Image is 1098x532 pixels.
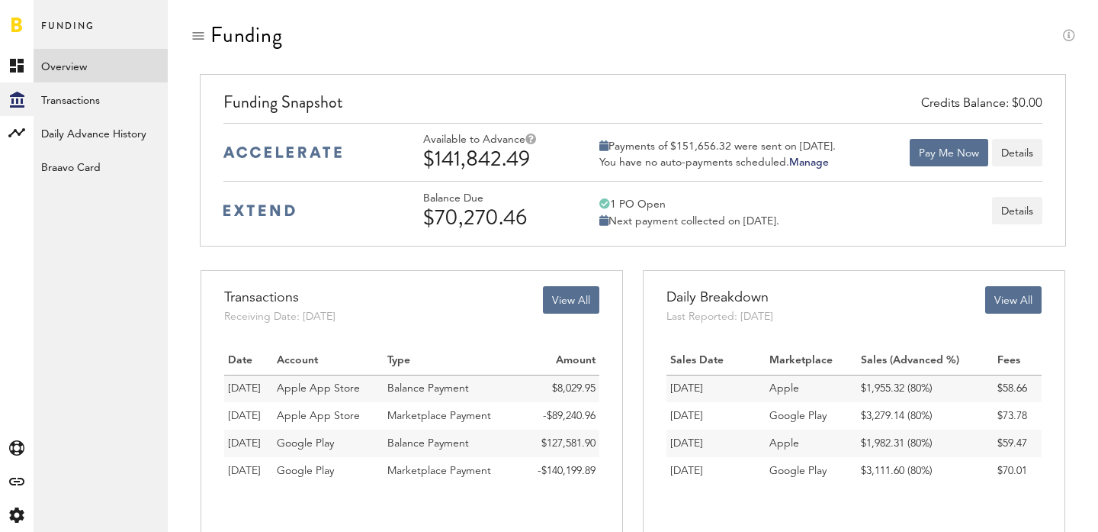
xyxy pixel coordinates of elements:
[599,156,836,169] div: You have no auto-payments scheduled.
[766,430,857,457] td: Apple
[387,466,491,476] span: Marketplace Payment
[666,286,773,309] div: Daily Breakdown
[224,286,335,309] div: Transactions
[519,375,599,402] td: $8,029.95
[666,347,766,375] th: Sales Date
[599,198,779,211] div: 1 PO Open
[384,375,519,402] td: Balance Payment
[994,430,1042,457] td: $59.47
[273,430,384,457] td: Google Play
[224,347,274,375] th: Date
[223,147,342,158] img: accelerate-medium-blue-logo.svg
[277,411,360,421] span: Apple App Store
[224,457,274,485] td: 07/15/25
[384,430,519,457] td: Balance Payment
[789,157,829,168] a: Manage
[384,402,519,430] td: Marketplace Payment
[543,286,599,314] button: View All
[223,90,1043,123] div: Funding Snapshot
[994,347,1042,375] th: Fees
[599,140,836,153] div: Payments of $151,656.32 were sent on [DATE].
[273,347,384,375] th: Account
[994,402,1042,430] td: $73.78
[992,139,1042,166] button: Details
[766,402,857,430] td: Google Play
[387,383,469,394] span: Balance Payment
[992,197,1042,224] button: Details
[666,430,766,457] td: [DATE]
[857,457,994,485] td: $3,111.60 (80%)
[994,375,1042,402] td: $58.66
[41,17,95,49] span: Funding
[857,430,994,457] td: $1,982.31 (80%)
[228,466,261,476] span: [DATE]
[599,214,779,228] div: Next payment collected on [DATE].
[210,23,283,47] div: Funding
[666,375,766,402] td: [DATE]
[228,383,261,394] span: [DATE]
[910,139,988,166] button: Pay Me Now
[985,286,1042,314] button: View All
[423,192,568,205] div: Balance Due
[666,457,766,485] td: [DATE]
[273,457,384,485] td: Google Play
[228,438,261,449] span: [DATE]
[519,457,599,485] td: -$140,199.89
[552,383,596,394] span: $8,029.95
[387,411,491,421] span: Marketplace Payment
[224,430,274,457] td: 07/16/25
[538,466,596,476] span: -$140,199.89
[766,375,857,402] td: Apple
[223,205,295,217] img: extend-medium-blue-logo.svg
[387,438,469,449] span: Balance Payment
[34,150,168,183] a: Braavo Card
[519,402,599,430] td: -$89,240.96
[921,95,1042,113] div: Credits Balance: $0.00
[857,347,994,375] th: Sales (Advanced %)
[519,430,599,457] td: $127,581.90
[994,457,1042,485] td: $70.01
[384,347,519,375] th: Type
[224,402,274,430] td: 07/31/25
[857,402,994,430] td: $3,279.14 (80%)
[34,116,168,150] a: Daily Advance History
[34,82,168,116] a: Transactions
[543,411,596,421] span: -$89,240.96
[423,205,568,230] div: $70,270.46
[273,402,384,430] td: Apple App Store
[224,375,274,402] td: 08/01/25
[228,411,261,421] span: [DATE]
[423,134,568,147] div: Available to Advance
[766,347,857,375] th: Marketplace
[666,309,773,324] div: Last Reported: [DATE]
[979,486,1083,524] iframe: Opens a widget where you can find more information
[277,438,334,449] span: Google Play
[384,457,519,485] td: Marketplace Payment
[666,402,766,430] td: [DATE]
[766,457,857,485] td: Google Play
[224,309,335,324] div: Receiving Date: [DATE]
[277,383,360,394] span: Apple App Store
[857,375,994,402] td: $1,955.32 (80%)
[519,347,599,375] th: Amount
[273,375,384,402] td: Apple App Store
[34,49,168,82] a: Overview
[541,438,596,449] span: $127,581.90
[423,147,568,171] div: $141,842.49
[277,466,334,476] span: Google Play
